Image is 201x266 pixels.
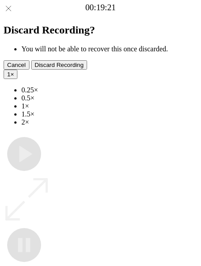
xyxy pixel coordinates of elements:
[21,94,197,102] li: 0.5×
[4,70,17,79] button: 1×
[21,118,197,126] li: 2×
[31,60,88,70] button: Discard Recording
[4,24,197,36] h2: Discard Recording?
[85,3,116,12] a: 00:19:21
[21,86,197,94] li: 0.25×
[7,71,10,78] span: 1
[4,60,29,70] button: Cancel
[21,45,197,53] li: You will not be able to recover this once discarded.
[21,110,197,118] li: 1.5×
[21,102,197,110] li: 1×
